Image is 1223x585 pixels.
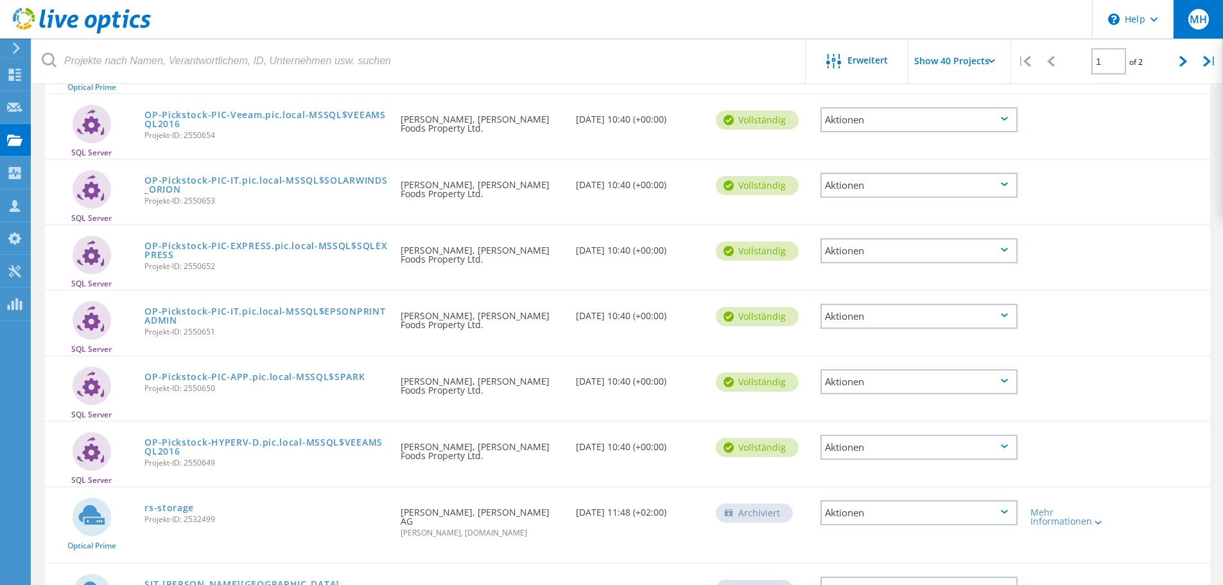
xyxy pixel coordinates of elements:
[71,411,112,419] span: SQL Server
[144,438,388,456] a: OP-Pickstock-HYPERV-D.pic.local-MSSQL$VEEAMSQL2016
[144,307,388,325] a: OP-Pickstock-PIC-IT.pic.local-MSSQL$EPSONPRINTADMIN
[71,345,112,353] span: SQL Server
[569,160,709,202] div: [DATE] 10:40 (+00:00)
[716,110,799,130] div: vollständig
[716,241,799,261] div: vollständig
[71,476,112,484] span: SQL Server
[820,435,1018,460] div: Aktionen
[144,197,388,205] span: Projekt-ID: 2550653
[67,542,116,550] span: Optical Prime
[71,149,112,157] span: SQL Server
[144,459,388,467] span: Projekt-ID: 2550649
[401,529,562,537] span: [PERSON_NAME], [DOMAIN_NAME]
[1108,13,1120,25] svg: \n
[569,225,709,268] div: [DATE] 10:40 (+00:00)
[1030,508,1111,526] div: Mehr Informationen
[820,107,1018,132] div: Aktionen
[32,39,806,83] input: Projekte nach Namen, Verantwortlichem, ID, Unternehmen usw. suchen
[144,516,388,523] span: Projekt-ID: 2532499
[71,280,112,288] span: SQL Server
[71,214,112,222] span: SQL Server
[820,369,1018,394] div: Aktionen
[820,173,1018,198] div: Aktionen
[144,385,388,392] span: Projekt-ID: 2550650
[1129,57,1143,67] span: of 2
[716,438,799,457] div: vollständig
[144,110,388,128] a: OP-Pickstock-PIC-Veeam.pic.local-MSSQL$VEEAMSQL2016
[144,176,388,194] a: OP-Pickstock-PIC-IT.pic.local-MSSQL$SOLARWINDS_ORION
[394,487,569,550] div: [PERSON_NAME], [PERSON_NAME] AG
[394,94,569,146] div: [PERSON_NAME], [PERSON_NAME] Foods Property Ltd.
[394,422,569,473] div: [PERSON_NAME], [PERSON_NAME] Foods Property Ltd.
[569,487,709,530] div: [DATE] 11:48 (+02:00)
[394,160,569,211] div: [PERSON_NAME], [PERSON_NAME] Foods Property Ltd.
[144,372,365,381] a: OP-Pickstock-PIC-APP.pic.local-MSSQL$SPARK
[569,422,709,464] div: [DATE] 10:40 (+00:00)
[569,356,709,399] div: [DATE] 10:40 (+00:00)
[716,372,799,392] div: vollständig
[716,307,799,326] div: vollständig
[1197,39,1223,84] div: |
[144,503,194,512] a: rs-storage
[569,94,709,137] div: [DATE] 10:40 (+00:00)
[144,241,388,259] a: OP-Pickstock-PIC-EXPRESS.pic.local-MSSQL$SQLEXPRESS
[67,83,116,91] span: Optical Prime
[847,56,888,65] span: Erweitert
[820,304,1018,329] div: Aktionen
[394,225,569,277] div: [PERSON_NAME], [PERSON_NAME] Foods Property Ltd.
[820,500,1018,525] div: Aktionen
[820,238,1018,263] div: Aktionen
[394,291,569,342] div: [PERSON_NAME], [PERSON_NAME] Foods Property Ltd.
[144,132,388,139] span: Projekt-ID: 2550654
[394,356,569,408] div: [PERSON_NAME], [PERSON_NAME] Foods Property Ltd.
[1011,39,1037,84] div: |
[13,27,151,36] a: Live Optics Dashboard
[716,176,799,195] div: vollständig
[716,503,793,523] div: Archiviert
[1190,14,1207,24] span: MH
[144,263,388,270] span: Projekt-ID: 2550652
[144,328,388,336] span: Projekt-ID: 2550651
[569,291,709,333] div: [DATE] 10:40 (+00:00)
